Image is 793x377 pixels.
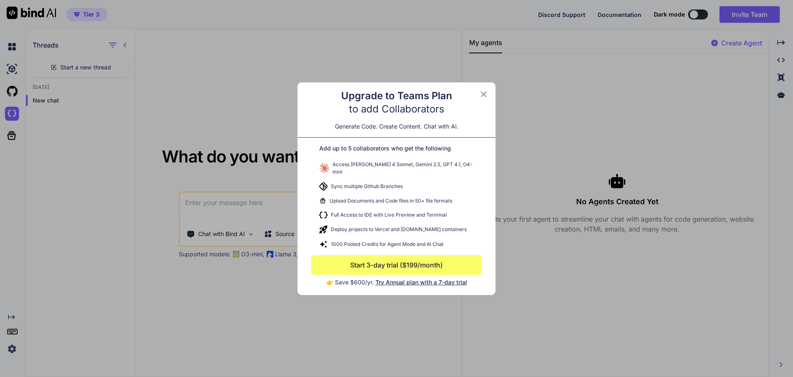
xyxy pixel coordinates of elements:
p: Generate Code. Create Content. Chat with AI. [335,122,458,131]
div: Access [PERSON_NAME] 4 Sonnet, Gemini 2.5, GPT 4.1, O4-mini [311,157,482,179]
div: Upload Documents and Code files in 50+ file formats [311,194,482,208]
button: Start 3-day trial ($199/month) [311,255,482,275]
div: 1000 Pooled Credits for Agent Mode and AI Chat [311,237,482,252]
p: to add Collaborators [349,103,444,116]
div: Full Access to IDE with Live Preview and Terminal [311,208,482,222]
div: Sync multiple Github Branches [311,179,482,194]
p: 👉 Save $600/yr. [311,275,482,286]
div: Add up to 5 collaborators who get the following [311,144,482,157]
div: Deploy projects to Vercel and [DOMAIN_NAME] containers [311,222,482,237]
h2: Upgrade to Teams Plan [341,89,452,103]
span: Try Annual plan with a 7-day trial [375,279,467,286]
